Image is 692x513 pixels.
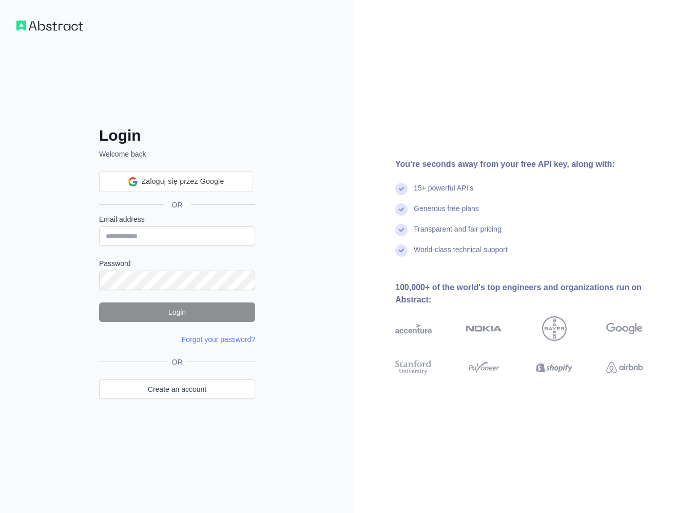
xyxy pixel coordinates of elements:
[168,357,187,367] span: OR
[542,316,567,341] img: bayer
[99,172,253,192] div: Zaloguj się przez Google
[395,316,432,341] img: accenture
[414,183,473,203] div: 15+ powerful API's
[395,203,408,216] img: check mark
[99,258,255,269] label: Password
[414,224,502,244] div: Transparent and fair pricing
[99,302,255,322] button: Login
[466,358,502,377] img: payoneer
[99,379,255,399] a: Create an account
[99,149,255,159] p: Welcome back
[99,214,255,224] label: Email address
[414,244,508,265] div: World-class technical support
[99,126,255,145] h2: Login
[164,200,191,210] span: OR
[536,358,572,377] img: shopify
[395,281,676,306] div: 100,000+ of the world's top engineers and organizations run on Abstract:
[16,21,83,31] img: Workflow
[395,358,432,377] img: stanford university
[395,158,676,170] div: You're seconds away from your free API key, along with:
[466,316,502,341] img: nokia
[182,335,255,344] a: Forgot your password?
[395,183,408,195] img: check mark
[414,203,479,224] div: Generous free plans
[606,316,643,341] img: google
[606,358,643,377] img: airbnb
[395,224,408,236] img: check mark
[142,176,224,187] span: Zaloguj się przez Google
[395,244,408,257] img: check mark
